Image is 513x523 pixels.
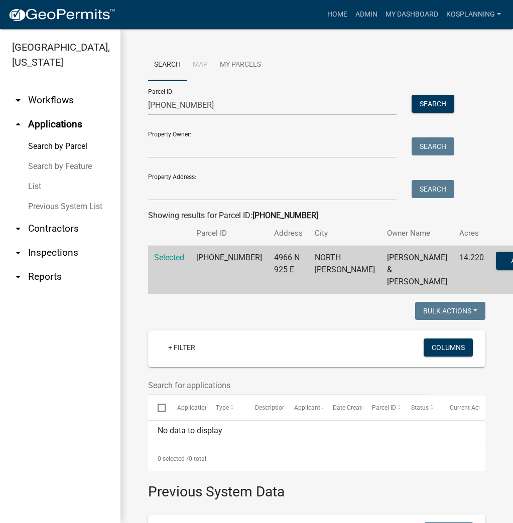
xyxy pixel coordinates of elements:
input: Search for applications [148,375,427,396]
span: Applicant [294,404,320,411]
span: Current Activity [450,404,491,411]
button: Bulk Actions [415,302,485,320]
i: arrow_drop_up [12,118,24,130]
datatable-header-cell: Status [402,396,441,420]
datatable-header-cell: Application Number [167,396,206,420]
datatable-header-cell: Applicant [284,396,323,420]
th: Address [268,222,309,245]
td: NORTH [PERSON_NAME] [309,246,381,294]
i: arrow_drop_down [12,223,24,235]
span: 0 selected / [158,455,189,462]
a: + Filter [160,338,203,357]
strong: [PHONE_NUMBER] [252,211,318,220]
a: Selected [154,253,184,262]
span: Parcel ID [372,404,396,411]
a: My Parcels [214,49,267,81]
button: Search [412,180,454,198]
th: Owner Name [381,222,453,245]
datatable-header-cell: Description [245,396,285,420]
td: 14.220 [453,246,490,294]
td: [PHONE_NUMBER] [190,246,268,294]
datatable-header-cell: Current Activity [440,396,479,420]
h3: Previous System Data [148,471,485,502]
datatable-header-cell: Parcel ID [362,396,402,420]
button: Search [412,95,454,113]
td: [PERSON_NAME] & [PERSON_NAME] [381,246,453,294]
i: arrow_drop_down [12,94,24,106]
a: Search [148,49,187,81]
a: Home [323,5,351,24]
a: Admin [351,5,381,24]
i: arrow_drop_down [12,271,24,283]
th: Parcel ID [190,222,268,245]
a: kosplanning [442,5,505,24]
div: No data to display [148,421,485,446]
th: City [309,222,381,245]
span: Date Created [333,404,368,411]
span: Application Number [177,404,232,411]
span: Description [255,404,286,411]
th: Acres [453,222,490,245]
div: Showing results for Parcel ID: [148,210,485,222]
i: arrow_drop_down [12,247,24,259]
datatable-header-cell: Date Created [323,396,362,420]
span: Type [216,404,229,411]
datatable-header-cell: Type [206,396,245,420]
div: 0 total [148,446,485,471]
td: 4966 N 925 E [268,246,309,294]
a: My Dashboard [381,5,442,24]
span: Status [411,404,429,411]
button: Search [412,137,454,155]
datatable-header-cell: Select [148,396,167,420]
button: Columns [424,338,473,357]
